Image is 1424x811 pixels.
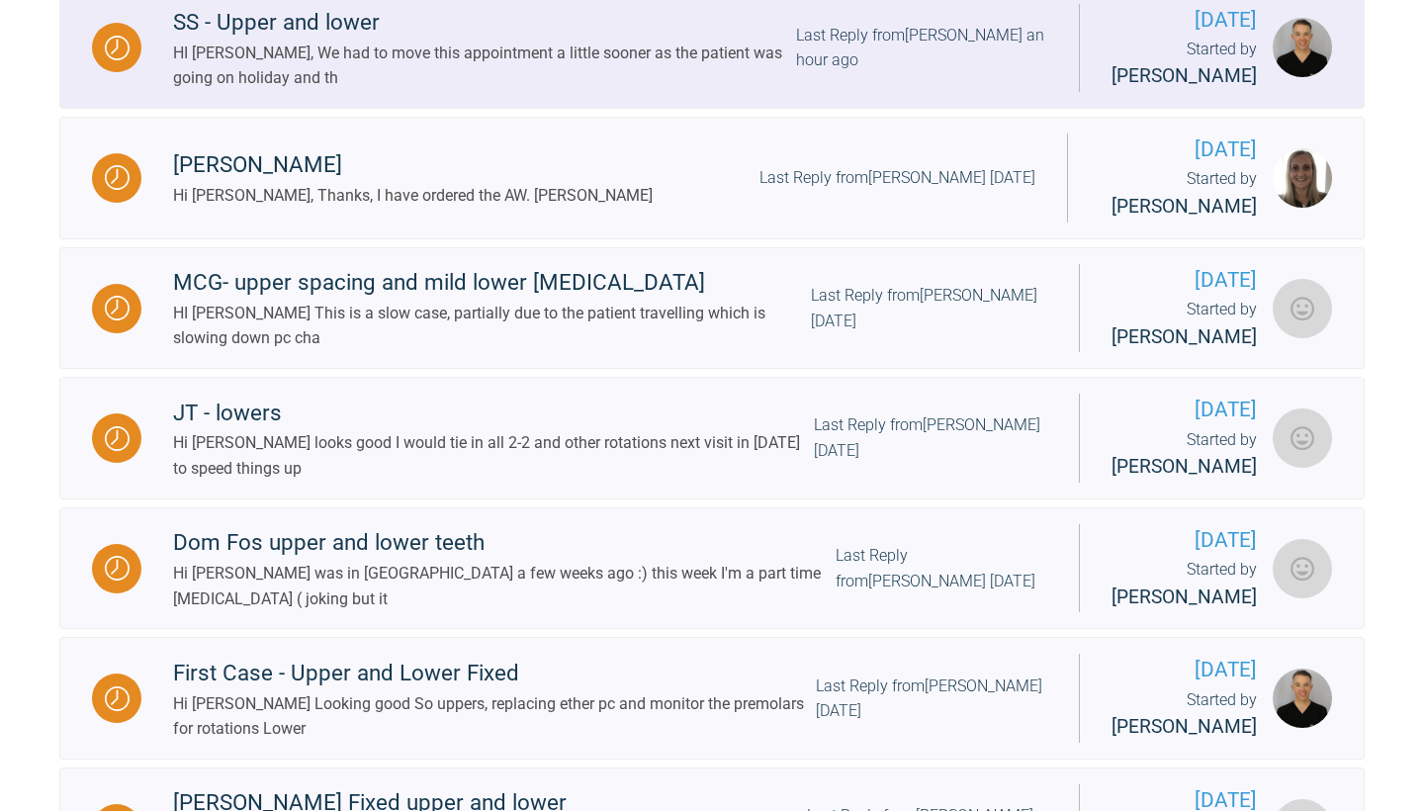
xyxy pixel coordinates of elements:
a: WaitingDom Fos upper and lower teethHi [PERSON_NAME] was in [GEOGRAPHIC_DATA] a few weeks ago :) ... [59,507,1365,630]
span: [PERSON_NAME] [1112,64,1257,87]
img: Jeffrey Bowman [1273,279,1332,338]
div: Started by [1112,37,1257,92]
img: Stephen McCrory [1273,18,1332,77]
div: Hi [PERSON_NAME] was in [GEOGRAPHIC_DATA] a few weeks ago :) this week I'm a part time [MEDICAL_D... [173,561,836,611]
img: Waiting [105,36,130,60]
div: Last Reply from [PERSON_NAME] an hour ago [796,23,1047,73]
span: [PERSON_NAME] [1112,455,1257,478]
span: [DATE] [1112,524,1257,557]
div: Last Reply from [PERSON_NAME] [DATE] [811,283,1047,333]
a: Waiting[PERSON_NAME]Hi [PERSON_NAME], Thanks, I have ordered the AW. [PERSON_NAME]Last Reply from... [59,117,1365,239]
div: First Case - Upper and Lower Fixed [173,656,816,691]
span: [PERSON_NAME] [1112,586,1257,608]
div: Last Reply from [PERSON_NAME] [DATE] [836,543,1047,593]
img: Neil Fearns [1273,539,1332,598]
span: [PERSON_NAME] [1112,325,1257,348]
div: Started by [1100,166,1257,222]
img: Waiting [105,296,130,320]
span: [DATE] [1100,134,1257,166]
span: [DATE] [1112,4,1257,37]
div: Last Reply from [PERSON_NAME] [DATE] [816,674,1047,724]
div: Last Reply from [PERSON_NAME] [DATE] [759,165,1035,191]
div: Hi [PERSON_NAME] Looking good So uppers, replacing ether pc and monitor the premolars for rotatio... [173,691,816,742]
a: WaitingFirst Case - Upper and Lower FixedHi [PERSON_NAME] Looking good So uppers, replacing ether... [59,637,1365,760]
div: Last Reply from [PERSON_NAME] [DATE] [814,412,1047,463]
span: [DATE] [1112,264,1257,297]
div: SS - Upper and lower [173,5,796,41]
div: JT - lowers [173,396,814,431]
img: Waiting [105,686,130,711]
div: HI [PERSON_NAME] This is a slow case, partially due to the patient travelling which is slowing do... [173,301,811,351]
div: Dom Fos upper and lower teeth [173,525,836,561]
div: Started by [1112,427,1257,483]
a: WaitingJT - lowersHi [PERSON_NAME] looks good I would tie in all 2-2 and other rotations next vis... [59,377,1365,499]
span: [DATE] [1112,654,1257,686]
img: Waiting [105,165,130,190]
div: MCG- upper spacing and mild lower [MEDICAL_DATA] [173,265,811,301]
a: WaitingMCG- upper spacing and mild lower [MEDICAL_DATA]HI [PERSON_NAME] This is a slow case, part... [59,247,1365,370]
span: [DATE] [1112,394,1257,426]
span: [PERSON_NAME] [1112,195,1257,218]
div: Hi [PERSON_NAME], Thanks, I have ordered the AW. [PERSON_NAME] [173,183,653,209]
span: [PERSON_NAME] [1112,715,1257,738]
div: HI [PERSON_NAME], We had to move this appointment a little sooner as the patient was going on hol... [173,41,796,91]
img: Peter Steele [1273,408,1332,468]
img: Waiting [105,426,130,451]
div: Started by [1112,557,1257,612]
img: Waiting [105,556,130,581]
div: [PERSON_NAME] [173,147,653,183]
div: Hi [PERSON_NAME] looks good I would tie in all 2-2 and other rotations next visit in [DATE] to sp... [173,430,814,481]
div: Started by [1112,297,1257,352]
div: Started by [1112,687,1257,743]
img: Marie Thogersen [1273,148,1332,208]
img: Stephen McCrory [1273,669,1332,728]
